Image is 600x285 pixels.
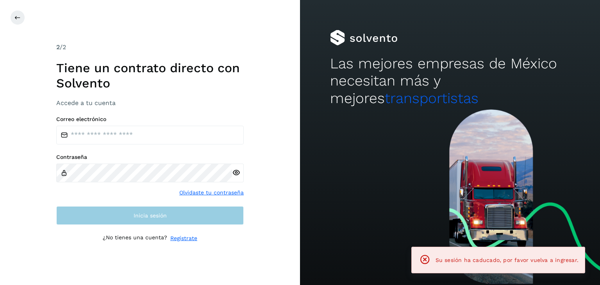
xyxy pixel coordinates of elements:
span: transportistas [385,90,479,107]
span: Su sesión ha caducado, por favor vuelva a ingresar. [436,257,579,263]
span: 2 [56,43,60,51]
span: Inicia sesión [134,213,167,218]
p: ¿No tienes una cuenta? [103,234,167,242]
button: Inicia sesión [56,206,244,225]
h3: Accede a tu cuenta [56,99,244,107]
h2: Las mejores empresas de México necesitan más y mejores [330,55,570,107]
div: /2 [56,43,244,52]
a: Regístrate [170,234,197,242]
a: Olvidaste tu contraseña [179,189,244,197]
label: Correo electrónico [56,116,244,123]
label: Contraseña [56,154,244,160]
h1: Tiene un contrato directo con Solvento [56,61,244,91]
